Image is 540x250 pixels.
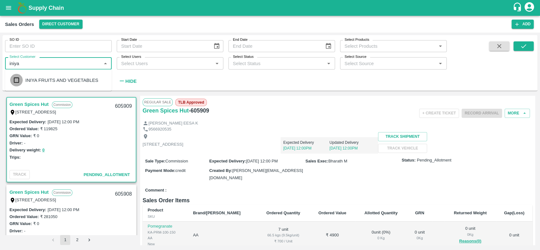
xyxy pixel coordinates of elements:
h6: Green Spices Hut [143,106,189,115]
a: Supply Chain [28,3,512,12]
td: 0 unit [496,222,532,249]
label: - [24,229,25,233]
label: GRN Value: [9,133,32,138]
button: open drawer [1,1,16,15]
button: Track Shipment [378,132,427,141]
div: 66.5 kgs (9.5kg/unit) [262,232,304,238]
input: Select Source [342,59,434,67]
label: ₹ 0 [33,133,39,138]
label: Expected Delivery : [9,119,46,124]
img: logo [16,2,28,14]
td: ₹ 4900 [310,222,355,249]
div: New [148,241,183,247]
strong: Hide [125,79,136,84]
td: AA [188,222,257,249]
label: [DATE] 12:00 PM [47,119,79,124]
span: Pending_Allotment [84,172,130,177]
span: [PERSON_NAME][EMAIL_ADDRESS][DOMAIN_NAME] [209,168,303,180]
label: Status: [402,157,416,163]
label: SO ID [9,37,19,42]
label: Start Date [121,37,137,42]
span: Bharath M [328,159,347,163]
p: [PERSON_NAME] EESA K [148,120,198,126]
b: Brand/[PERSON_NAME] [193,210,240,215]
label: Sales Exec : [306,159,328,163]
input: Select Users [119,59,211,67]
label: [STREET_ADDRESS] [16,110,56,114]
b: GRN [415,210,424,215]
label: [STREET_ADDRESS] [16,198,56,202]
h6: Sales Order Items [143,196,532,205]
label: [DATE] 12:00 PM [47,207,79,212]
button: page 1 [60,235,70,245]
label: Driver: [9,229,23,233]
input: End Date [228,40,320,52]
label: Trips: [9,155,21,160]
button: Open [213,59,221,68]
p: [DATE] 12:00PM [329,145,376,151]
div: customer-support [512,2,524,14]
label: Created By : [209,168,232,173]
label: Payment Mode : [145,168,176,173]
button: Choose date [322,40,334,52]
label: Ordered Value: [9,214,39,219]
b: Supply Chain [28,5,64,11]
p: Commission [52,101,72,108]
div: Sales Orders [5,20,34,28]
label: Expected Delivery : [209,159,246,163]
button: Choose date [211,40,223,52]
label: Expected Delivery : [9,207,46,212]
label: ₹ 281050 [40,214,57,219]
label: End Date [233,37,247,42]
button: Open [436,42,444,50]
span: Regular Sale [143,98,173,106]
label: Select Customer [9,54,35,59]
div: AA [148,235,183,241]
label: Comment : [145,187,167,193]
span: Please dispatch the trip before ending [462,110,502,115]
p: 9566920535 [148,126,171,132]
p: [STREET_ADDRESS] [143,142,183,148]
p: Pomegranate [148,223,183,229]
label: ₹ 0 [33,221,39,226]
label: Driver: [9,141,23,145]
nav: pagination navigation [47,235,95,245]
b: Ordered Quantity [266,210,300,215]
b: Allotted Quantity [364,210,398,215]
label: Sale Type : [145,159,165,163]
label: Select Products [344,37,369,42]
div: KA-PRM-100-150 [148,229,183,235]
input: Select Status [230,59,323,67]
h6: - 605909 [189,106,209,115]
button: Select DC [39,20,83,29]
span: credit [176,168,186,173]
b: Product [148,208,163,212]
p: [DATE] 12:00PM [283,145,329,151]
div: 0 unit ( 0 %) [360,229,402,241]
input: Start Date [117,40,208,52]
label: Delivery weight: [9,148,41,152]
label: Select Status [233,54,254,59]
button: 0 [42,147,45,154]
p: Commission [52,189,72,196]
button: Open [325,59,333,68]
label: Ordered Value: [9,126,39,131]
div: SKU [148,214,183,219]
div: 0 Kg [450,232,491,237]
span: [DATE] 12:00 PM [246,159,278,163]
div: ₹ 700 / Unit [262,238,304,244]
span: Pending_Allotment [417,157,451,163]
button: Reasons(0) [450,238,491,245]
a: Green Spices Hut [9,188,49,196]
a: Green Spices Hut [9,100,49,108]
input: Select Products [342,42,434,50]
input: Select Customer [7,59,99,67]
button: Go to page 2 [72,235,82,245]
span: TLB Approved [175,99,207,106]
div: 0 Kg [412,235,427,241]
p: Updated Delivery [329,140,376,145]
div: 605908 [111,187,135,202]
label: Select Source [344,54,366,59]
b: Returned Weight [454,210,487,215]
input: Enter SO ID [5,40,112,52]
